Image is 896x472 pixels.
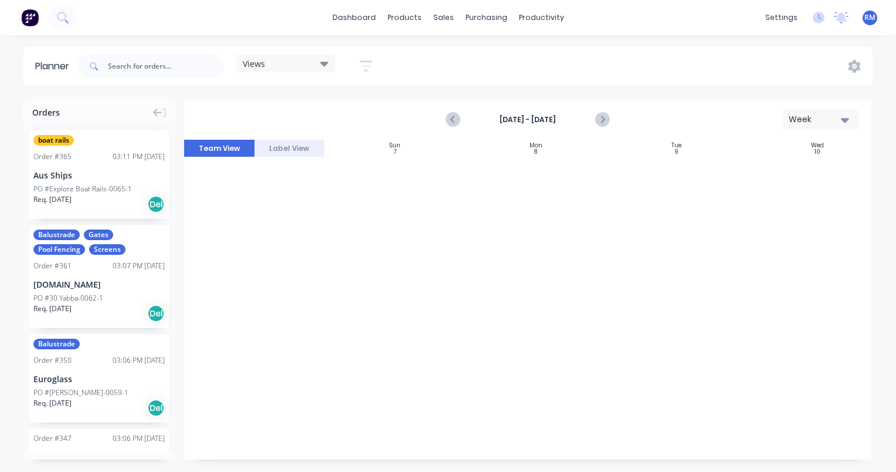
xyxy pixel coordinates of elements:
div: Aus Ships [33,169,165,181]
div: Order # 350 [33,355,72,366]
div: 9 [675,149,678,155]
div: Del [147,195,165,213]
div: products [382,9,427,26]
input: Search for orders... [108,55,224,78]
div: Planner [35,59,75,73]
div: Mon [530,142,542,149]
div: 7 [393,149,396,155]
div: sales [427,9,460,26]
span: Req. [DATE] [33,304,72,314]
div: Euroglass [33,373,165,385]
div: PO #[PERSON_NAME]-0059-1 [33,387,128,398]
span: Balustrade [33,339,80,349]
div: PO #Explore Boat Rails-0065-1 [33,184,132,194]
div: PO #30 Yabba-0062-1 [33,293,103,304]
button: Week [782,109,858,130]
span: RM [864,12,875,23]
div: [DOMAIN_NAME] [33,278,165,291]
span: Req. [DATE] [33,194,72,205]
button: Label View [254,140,325,157]
div: Del [147,305,165,322]
div: Order # 365 [33,151,72,162]
div: Order # 347 [33,433,72,444]
div: Aus Ships [33,451,165,463]
a: dashboard [327,9,382,26]
span: Views [243,58,265,70]
div: 10 [814,149,820,155]
strong: [DATE] - [DATE] [469,114,586,125]
div: 03:06 PM [DATE] [113,355,165,366]
span: Orders [32,106,60,119]
div: Week [789,113,843,126]
div: Tue [671,142,681,149]
img: Factory [21,9,39,26]
div: settings [759,9,803,26]
div: 03:07 PM [DATE] [113,261,165,271]
div: 03:06 PM [DATE] [113,433,165,444]
span: Gates [84,230,113,240]
div: 03:11 PM [DATE] [113,151,165,162]
span: Screens [89,244,125,255]
span: Pool Fencing [33,244,85,255]
div: purchasing [460,9,513,26]
div: Wed [811,142,824,149]
span: Balustrade [33,230,80,240]
span: Req. [DATE] [33,398,72,409]
div: productivity [513,9,570,26]
button: Team View [184,140,254,157]
div: Del [147,399,165,417]
div: 8 [534,149,537,155]
div: Order # 361 [33,261,72,271]
span: boat rails [33,135,74,146]
div: Sun [389,142,401,149]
